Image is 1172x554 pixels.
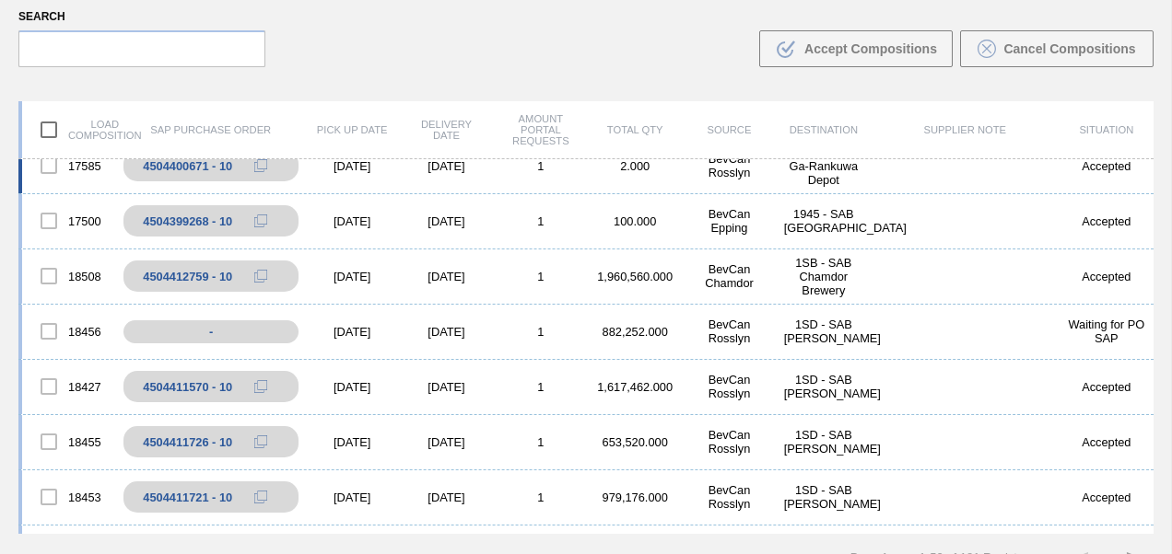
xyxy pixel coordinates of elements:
[305,380,399,394] div: [DATE]
[682,483,776,511] div: BevCan Rosslyn
[22,257,116,295] div: 18508
[1060,380,1154,394] div: Accepted
[242,210,279,232] div: Copy
[804,41,937,56] span: Accept Compositions
[777,373,871,400] div: 1SD - SAB Rosslyn Brewery
[123,320,299,343] div: -
[242,486,279,508] div: Copy
[494,435,588,449] div: 1
[22,422,116,461] div: 18455
[143,435,232,449] div: 4504411726 - 10
[18,4,265,30] label: Search
[143,270,232,283] div: 4504412759 - 10
[143,491,232,504] div: 4504411721 - 10
[494,270,588,283] div: 1
[22,367,116,406] div: 18427
[588,491,682,504] div: 979,176.000
[588,270,682,283] div: 1,960,560.000
[682,428,776,456] div: BevCan Rosslyn
[759,30,953,67] button: Accept Compositions
[305,491,399,504] div: [DATE]
[116,124,305,135] div: SAP Purchase Order
[1060,317,1154,345] div: Waiting for PO SAP
[242,155,279,177] div: Copy
[399,214,493,228] div: [DATE]
[22,110,116,149] div: Load composition
[588,325,682,339] div: 882,252.000
[777,256,871,297] div: 1SB - SAB Chamdor Brewery
[1060,270,1154,283] div: Accepted
[305,214,399,228] div: [DATE]
[22,202,116,240] div: 17500
[305,159,399,173] div: [DATE]
[494,380,588,394] div: 1
[777,145,871,187] div: 1613 - SAB Ga-Rankuwa Depot
[305,435,399,449] div: [DATE]
[143,159,232,173] div: 4504400671 - 10
[494,113,588,146] div: Amount Portal Requests
[682,317,776,345] div: BevCan Rosslyn
[777,483,871,511] div: 1SD - SAB Rosslyn Brewery
[682,152,776,179] div: BevCan Rosslyn
[682,373,776,400] div: BevCan Rosslyn
[143,214,232,228] div: 4504399268 - 10
[588,124,682,135] div: Total Qty
[305,325,399,339] div: [DATE]
[1060,124,1154,135] div: Situation
[588,214,682,228] div: 100.000
[399,491,493,504] div: [DATE]
[399,119,493,141] div: Delivery Date
[1060,435,1154,449] div: Accepted
[1060,214,1154,228] div: Accepted
[494,214,588,228] div: 1
[399,380,493,394] div: [DATE]
[494,325,588,339] div: 1
[242,265,279,287] div: Copy
[588,380,682,394] div: 1,617,462.000
[777,207,871,235] div: 1945 - SAB Epping Depot
[682,262,776,290] div: BevCan Chamdor
[399,159,493,173] div: [DATE]
[1003,41,1135,56] span: Cancel Compositions
[22,146,116,185] div: 17585
[305,270,399,283] div: [DATE]
[682,124,776,135] div: Source
[399,270,493,283] div: [DATE]
[1060,491,1154,504] div: Accepted
[777,124,871,135] div: Destination
[494,159,588,173] div: 1
[588,435,682,449] div: 653,520.000
[242,431,279,453] div: Copy
[399,435,493,449] div: [DATE]
[777,428,871,456] div: 1SD - SAB Rosslyn Brewery
[399,325,493,339] div: [DATE]
[960,30,1154,67] button: Cancel Compositions
[588,159,682,173] div: 2.000
[1060,159,1154,173] div: Accepted
[143,380,232,394] div: 4504411570 - 10
[305,124,399,135] div: Pick up Date
[777,317,871,345] div: 1SD - SAB Rosslyn Brewery
[494,491,588,504] div: 1
[682,207,776,235] div: BevCan Epping
[242,375,279,398] div: Copy
[22,478,116,516] div: 18453
[871,124,1060,135] div: Supplier Note
[22,312,116,351] div: 18456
